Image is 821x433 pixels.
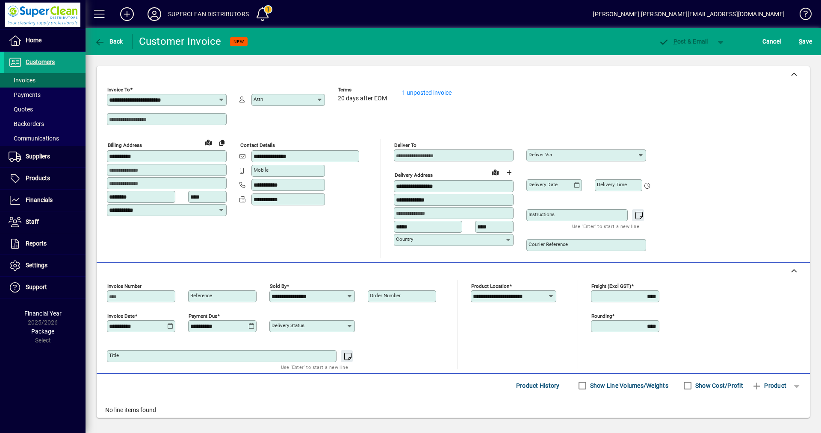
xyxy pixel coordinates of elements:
[799,38,802,45] span: S
[9,77,35,84] span: Invoices
[513,378,563,393] button: Product History
[572,221,639,231] mat-hint: Use 'Enter' to start a new line
[588,381,668,390] label: Show Line Volumes/Weights
[793,2,810,29] a: Knowledge Base
[597,181,627,187] mat-label: Delivery time
[396,236,413,242] mat-label: Country
[4,73,86,88] a: Invoices
[26,218,39,225] span: Staff
[4,146,86,167] a: Suppliers
[254,96,263,102] mat-label: Attn
[107,283,142,289] mat-label: Invoice number
[4,190,86,211] a: Financials
[109,352,119,358] mat-label: Title
[86,34,133,49] app-page-header-button: Back
[762,35,781,48] span: Cancel
[4,233,86,255] a: Reports
[529,152,552,158] mat-label: Deliver via
[338,87,389,93] span: Terms
[394,142,416,148] mat-label: Deliver To
[591,313,612,319] mat-label: Rounding
[529,211,555,217] mat-label: Instructions
[26,153,50,160] span: Suppliers
[402,89,452,96] a: 1 unposted invoice
[107,313,135,319] mat-label: Invoice date
[338,95,387,102] span: 20 days after EOM
[799,35,812,48] span: ave
[26,37,41,44] span: Home
[233,39,244,44] span: NEW
[9,106,33,113] span: Quotes
[752,379,786,392] span: Product
[673,38,677,45] span: P
[26,175,50,181] span: Products
[4,88,86,102] a: Payments
[370,293,401,298] mat-label: Order number
[4,131,86,146] a: Communications
[760,34,783,49] button: Cancel
[190,293,212,298] mat-label: Reference
[26,240,47,247] span: Reports
[4,255,86,276] a: Settings
[4,168,86,189] a: Products
[654,34,712,49] button: Post & Email
[92,34,125,49] button: Back
[31,328,54,335] span: Package
[9,135,59,142] span: Communications
[141,6,168,22] button: Profile
[593,7,785,21] div: [PERSON_NAME] [PERSON_NAME][EMAIL_ADDRESS][DOMAIN_NAME]
[26,59,55,65] span: Customers
[26,196,53,203] span: Financials
[591,283,631,289] mat-label: Freight (excl GST)
[201,135,215,149] a: View on map
[516,379,560,392] span: Product History
[9,91,41,98] span: Payments
[694,381,743,390] label: Show Cost/Profit
[107,87,130,93] mat-label: Invoice To
[95,38,123,45] span: Back
[113,6,141,22] button: Add
[9,120,44,127] span: Backorders
[747,378,791,393] button: Product
[24,310,62,317] span: Financial Year
[270,283,286,289] mat-label: Sold by
[4,211,86,233] a: Staff
[4,277,86,298] a: Support
[4,30,86,51] a: Home
[215,136,229,149] button: Copy to Delivery address
[471,283,509,289] mat-label: Product location
[797,34,814,49] button: Save
[272,322,304,328] mat-label: Delivery status
[26,284,47,290] span: Support
[529,241,568,247] mat-label: Courier Reference
[488,165,502,179] a: View on map
[659,38,708,45] span: ost & Email
[4,102,86,117] a: Quotes
[529,181,558,187] mat-label: Delivery date
[4,117,86,131] a: Backorders
[139,35,221,48] div: Customer Invoice
[502,166,516,179] button: Choose address
[97,397,810,423] div: No line items found
[189,313,217,319] mat-label: Payment due
[281,362,348,372] mat-hint: Use 'Enter' to start a new line
[26,262,47,269] span: Settings
[168,7,249,21] div: SUPERCLEAN DISTRIBUTORS
[254,167,269,173] mat-label: Mobile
